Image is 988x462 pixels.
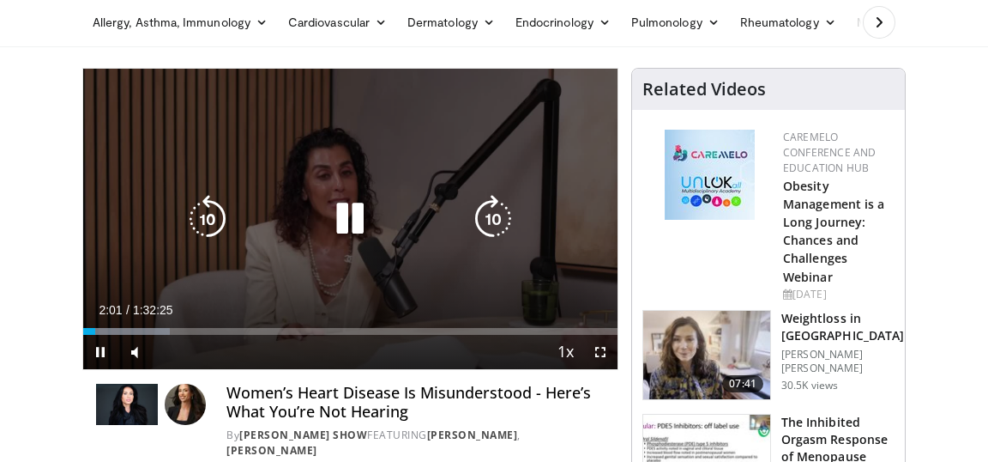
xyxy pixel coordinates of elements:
[83,335,117,369] button: Pause
[783,287,891,302] div: [DATE]
[278,5,397,40] a: Cardiovascular
[665,130,755,220] img: 45df64a9-a6de-482c-8a90-ada250f7980c.png.150x105_q85_autocrop_double_scale_upscale_version-0.2.jpg
[397,5,505,40] a: Dermatology
[96,384,158,425] img: Dr. Gabrielle Lyon Show
[427,428,518,442] a: [PERSON_NAME]
[783,130,876,175] a: CaReMeLO Conference and Education Hub
[642,310,895,401] a: 07:41 Weightloss in [GEOGRAPHIC_DATA] [PERSON_NAME] [PERSON_NAME] 30.5K views
[621,5,730,40] a: Pulmonology
[83,69,617,369] video-js: Video Player
[730,5,846,40] a: Rheumatology
[781,348,904,375] p: [PERSON_NAME] [PERSON_NAME]
[99,303,122,317] span: 2:01
[239,428,367,442] a: [PERSON_NAME] Show
[642,79,766,100] h4: Related Videos
[781,379,838,392] p: 30.5K views
[83,328,617,335] div: Progress Bar
[126,303,130,317] span: /
[643,311,770,400] img: 9983fed1-7565-45be-8934-aef1103ce6e2.150x105_q85_crop-smart_upscale.jpg
[117,335,152,369] button: Mute
[133,303,173,317] span: 1:32:25
[226,443,317,458] a: [PERSON_NAME]
[783,178,885,285] a: Obesity Management is a Long Journey: Chances and Challenges Webinar
[226,384,605,421] h4: Women’s Heart Disease Is Misunderstood - Here’s What You’re Not Hearing
[722,375,763,392] span: 07:41
[82,5,278,40] a: Allergy, Asthma, Immunology
[165,384,206,425] img: Avatar
[226,428,605,459] div: By FEATURING ,
[549,335,583,369] button: Playback Rate
[781,310,904,344] h3: Weightloss in [GEOGRAPHIC_DATA]
[583,335,617,369] button: Fullscreen
[505,5,621,40] a: Endocrinology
